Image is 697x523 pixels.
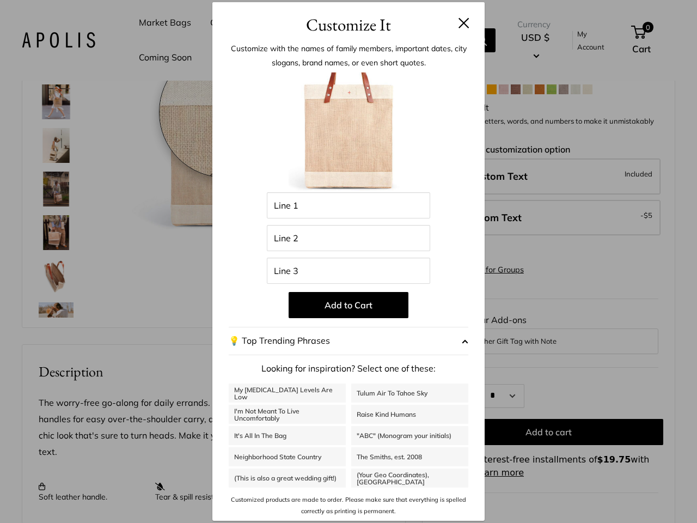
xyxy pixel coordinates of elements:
[229,361,468,377] p: Looking for inspiration? Select one of these:
[351,405,468,424] a: Raise Kind Humans
[229,447,346,466] a: Neighborhood State Country
[229,469,346,488] a: (This is also a great wedding gift!)
[229,426,346,445] a: It's All In The Bag
[229,41,468,70] p: Customize with the names of family members, important dates, city slogans, brand names, or even s...
[229,405,346,424] a: I'm Not Meant To Live Uncomfortably
[9,482,117,514] iframe: Sign Up via Text for Offers
[351,469,468,488] a: (Your Geo Coordinates), [GEOGRAPHIC_DATA]
[351,426,468,445] a: "ABC" (Monogram your initials)
[229,327,468,355] button: 💡 Top Trending Phrases
[351,447,468,466] a: The Smiths, est. 2008
[289,72,408,192] img: Blank_Product.002.jpg
[229,384,346,403] a: My [MEDICAL_DATA] Levels Are Low
[229,12,468,38] h3: Customize It
[289,292,408,318] button: Add to Cart
[229,494,468,516] p: Customized products are made to order. Please make sure that everything is spelled correctly as p...
[351,384,468,403] a: Tulum Air To Tahoe Sky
